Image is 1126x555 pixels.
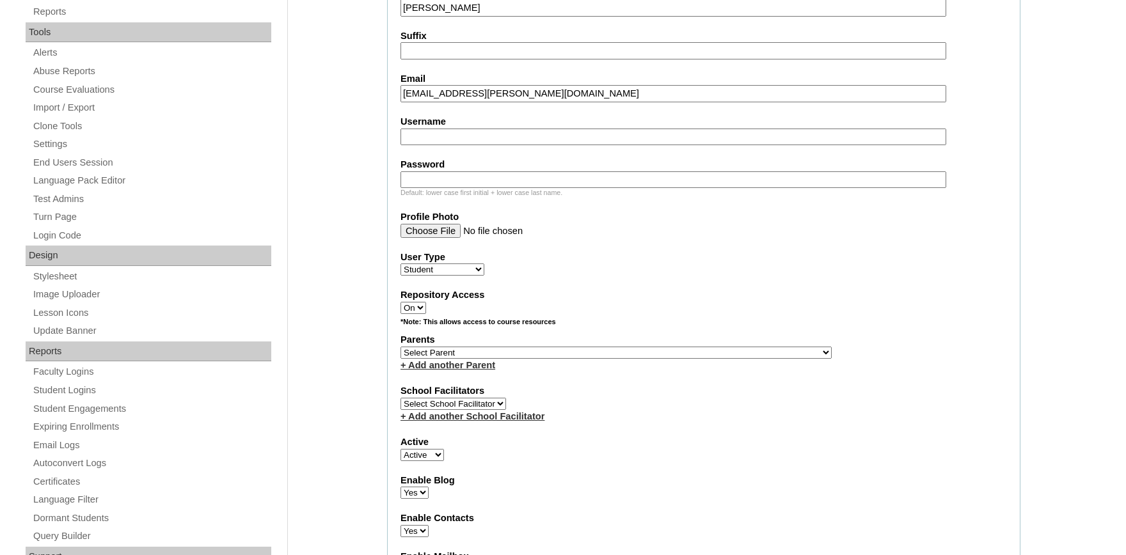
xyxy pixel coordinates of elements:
label: Profile Photo [400,210,1007,224]
a: Language Pack Editor [32,173,271,189]
label: School Facilitators [400,384,1007,398]
a: Login Code [32,228,271,244]
a: Course Evaluations [32,82,271,98]
label: Parents [400,333,1007,347]
a: Student Logins [32,382,271,398]
div: Reports [26,341,271,362]
div: *Note: This allows access to course resources [400,317,1007,333]
a: Student Engagements [32,401,271,417]
a: Email Logs [32,437,271,453]
div: Design [26,246,271,266]
a: Faculty Logins [32,364,271,380]
a: Test Admins [32,191,271,207]
label: Enable Contacts [400,512,1007,525]
label: Suffix [400,29,1007,43]
a: Update Banner [32,323,271,339]
label: Enable Blog [400,474,1007,487]
a: Reports [32,4,271,20]
label: Username [400,115,1007,129]
a: Autoconvert Logs [32,455,271,471]
a: + Add another Parent [400,360,495,370]
a: Alerts [32,45,271,61]
a: Image Uploader [32,286,271,302]
div: Tools [26,22,271,43]
a: Settings [32,136,271,152]
a: + Add another School Facilitator [400,411,544,421]
a: Expiring Enrollments [32,419,271,435]
a: Language Filter [32,492,271,508]
a: Dormant Students [32,510,271,526]
label: User Type [400,251,1007,264]
a: Abuse Reports [32,63,271,79]
a: Stylesheet [32,269,271,285]
a: Import / Export [32,100,271,116]
label: Email [400,72,1007,86]
label: Password [400,158,1007,171]
a: Clone Tools [32,118,271,134]
a: End Users Session [32,155,271,171]
a: Query Builder [32,528,271,544]
a: Lesson Icons [32,305,271,321]
a: Turn Page [32,209,271,225]
div: Default: lower case first initial + lower case last name. [400,188,1007,198]
label: Repository Access [400,288,1007,302]
a: Certificates [32,474,271,490]
label: Active [400,435,1007,449]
